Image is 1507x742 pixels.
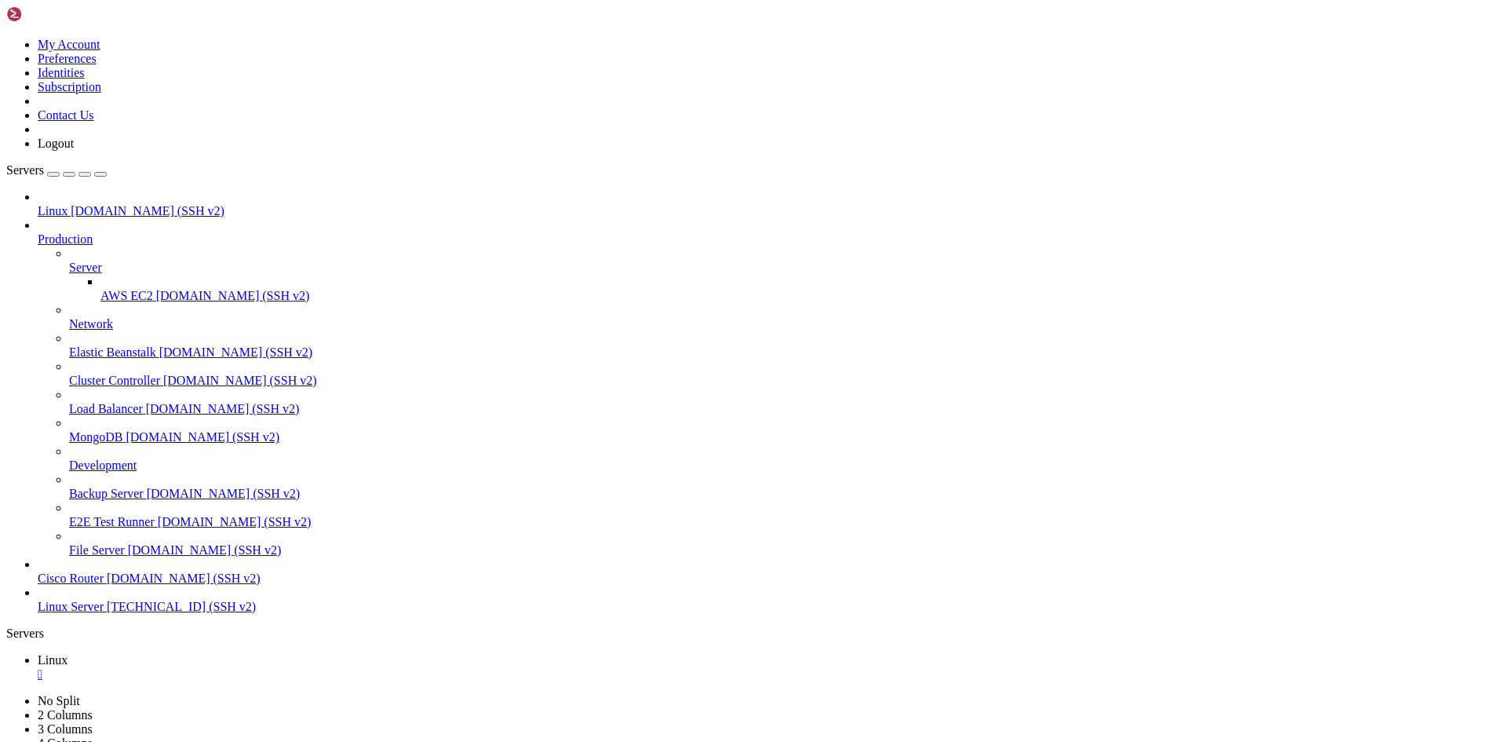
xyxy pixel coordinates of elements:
[69,261,102,274] span: Server
[69,317,1501,331] a: Network
[156,289,310,302] span: [DOMAIN_NAME] (SSH v2)
[38,572,1501,586] a: Cisco Router [DOMAIN_NAME] (SSH v2)
[107,600,256,613] span: [TECHNICAL_ID] (SSH v2)
[69,459,137,472] span: Development
[38,557,1501,586] li: Cisco Router [DOMAIN_NAME] (SSH v2)
[38,653,68,667] span: Linux
[38,204,68,217] span: Linux
[38,722,93,736] a: 3 Columns
[128,543,282,557] span: [DOMAIN_NAME] (SSH v2)
[69,303,1501,331] li: Network
[69,402,1501,416] a: Load Balancer [DOMAIN_NAME] (SSH v2)
[69,402,143,415] span: Load Balancer
[146,402,300,415] span: [DOMAIN_NAME] (SSH v2)
[38,667,1501,682] a: 
[69,487,144,500] span: Backup Server
[69,515,155,528] span: E2E Test Runner
[69,459,1501,473] a: Development
[69,317,113,331] span: Network
[69,501,1501,529] li: E2E Test Runner [DOMAIN_NAME] (SSH v2)
[69,388,1501,416] li: Load Balancer [DOMAIN_NAME] (SSH v2)
[69,543,1501,557] a: File Server [DOMAIN_NAME] (SSH v2)
[6,627,1501,641] div: Servers
[38,137,74,150] a: Logout
[38,232,93,246] span: Production
[6,6,97,22] img: Shellngn
[69,345,1501,360] a: Elastic Beanstalk [DOMAIN_NAME] (SSH v2)
[69,473,1501,501] li: Backup Server [DOMAIN_NAME] (SSH v2)
[38,108,94,122] a: Contact Us
[69,515,1501,529] a: E2E Test Runner [DOMAIN_NAME] (SSH v2)
[107,572,261,585] span: [DOMAIN_NAME] (SSH v2)
[6,163,44,177] span: Servers
[69,430,122,444] span: MongoDB
[69,261,1501,275] a: Server
[69,430,1501,444] a: MongoDB [DOMAIN_NAME] (SSH v2)
[126,430,279,444] span: [DOMAIN_NAME] (SSH v2)
[69,360,1501,388] li: Cluster Controller [DOMAIN_NAME] (SSH v2)
[38,694,80,707] a: No Split
[147,487,301,500] span: [DOMAIN_NAME] (SSH v2)
[158,515,312,528] span: [DOMAIN_NAME] (SSH v2)
[69,345,156,359] span: Elastic Beanstalk
[38,572,104,585] span: Cisco Router
[38,708,93,722] a: 2 Columns
[38,586,1501,614] li: Linux Server [TECHNICAL_ID] (SSH v2)
[100,275,1501,303] li: AWS EC2 [DOMAIN_NAME] (SSH v2)
[69,247,1501,303] li: Server
[69,416,1501,444] li: MongoDB [DOMAIN_NAME] (SSH v2)
[71,204,224,217] span: [DOMAIN_NAME] (SSH v2)
[69,529,1501,557] li: File Server [DOMAIN_NAME] (SSH v2)
[38,600,1501,614] a: Linux Server [TECHNICAL_ID] (SSH v2)
[6,163,107,177] a: Servers
[38,218,1501,557] li: Production
[38,66,85,79] a: Identities
[38,52,97,65] a: Preferences
[38,38,100,51] a: My Account
[69,374,160,387] span: Cluster Controller
[38,80,101,93] a: Subscription
[38,232,1501,247] a: Production
[163,374,317,387] span: [DOMAIN_NAME] (SSH v2)
[38,653,1501,682] a: Linux
[69,543,125,557] span: File Server
[159,345,313,359] span: [DOMAIN_NAME] (SSH v2)
[69,374,1501,388] a: Cluster Controller [DOMAIN_NAME] (SSH v2)
[38,600,104,613] span: Linux Server
[69,487,1501,501] a: Backup Server [DOMAIN_NAME] (SSH v2)
[100,289,1501,303] a: AWS EC2 [DOMAIN_NAME] (SSH v2)
[38,190,1501,218] li: Linux [DOMAIN_NAME] (SSH v2)
[69,331,1501,360] li: Elastic Beanstalk [DOMAIN_NAME] (SSH v2)
[38,204,1501,218] a: Linux [DOMAIN_NAME] (SSH v2)
[100,289,153,302] span: AWS EC2
[69,444,1501,473] li: Development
